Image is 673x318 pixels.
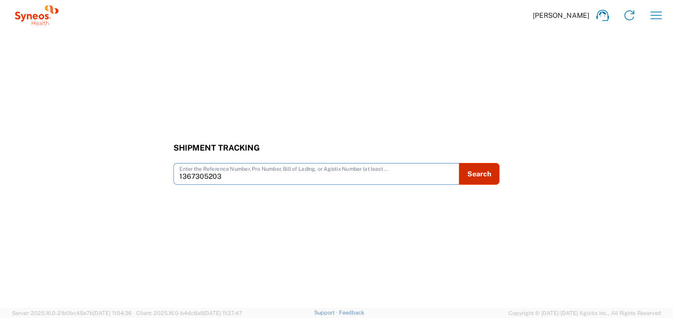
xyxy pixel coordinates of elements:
[12,310,132,316] span: Server: 2025.16.0-21b0bc45e7b
[136,310,242,316] span: Client: 2025.16.0-b4dc8a9
[173,143,500,153] h3: Shipment Tracking
[204,310,242,316] span: [DATE] 11:37:47
[508,309,661,318] span: Copyright © [DATE]-[DATE] Agistix Inc., All Rights Reserved
[339,310,364,316] a: Feedback
[533,11,589,20] span: [PERSON_NAME]
[459,163,500,185] button: Search
[93,310,132,316] span: [DATE] 11:54:36
[314,310,339,316] a: Support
